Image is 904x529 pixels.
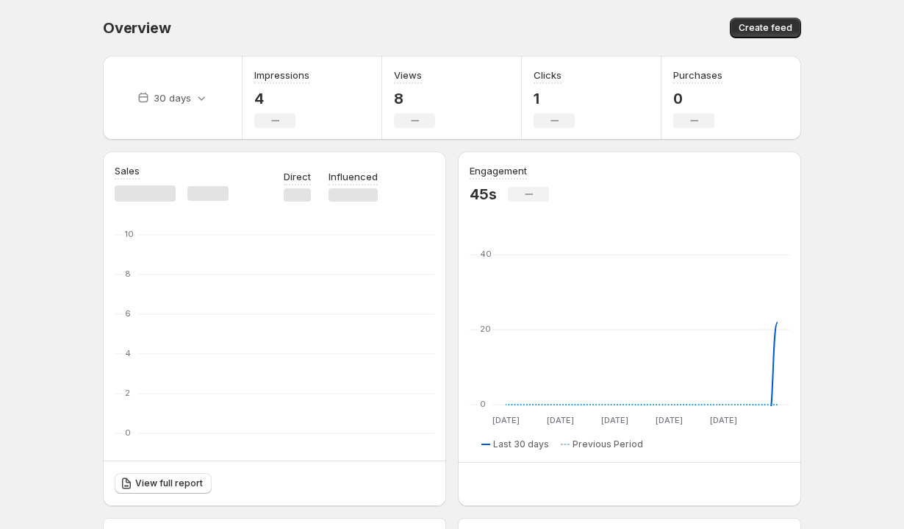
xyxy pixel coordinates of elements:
[492,415,520,425] text: [DATE]
[673,68,722,82] h3: Purchases
[493,439,549,450] span: Last 30 days
[656,415,683,425] text: [DATE]
[329,169,378,184] p: Influenced
[534,90,575,107] p: 1
[601,415,628,425] text: [DATE]
[534,68,562,82] h3: Clicks
[394,68,422,82] h3: Views
[730,18,801,38] button: Create feed
[284,169,311,184] p: Direct
[125,269,131,279] text: 8
[135,477,203,489] span: View full report
[673,90,722,107] p: 0
[480,324,491,334] text: 20
[115,163,140,178] h3: Sales
[480,399,486,409] text: 0
[573,439,643,450] span: Previous Period
[154,90,191,105] p: 30 days
[547,415,574,425] text: [DATE]
[470,185,496,203] p: 45s
[125,348,131,358] text: 4
[125,388,130,398] text: 2
[394,90,435,107] p: 8
[710,415,737,425] text: [DATE]
[115,473,212,494] a: View full report
[125,308,131,319] text: 6
[739,22,792,34] span: Create feed
[470,163,527,178] h3: Engagement
[480,249,492,259] text: 40
[125,427,131,438] text: 0
[125,229,134,239] text: 10
[254,68,309,82] h3: Impressions
[254,90,309,107] p: 4
[103,19,171,37] span: Overview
